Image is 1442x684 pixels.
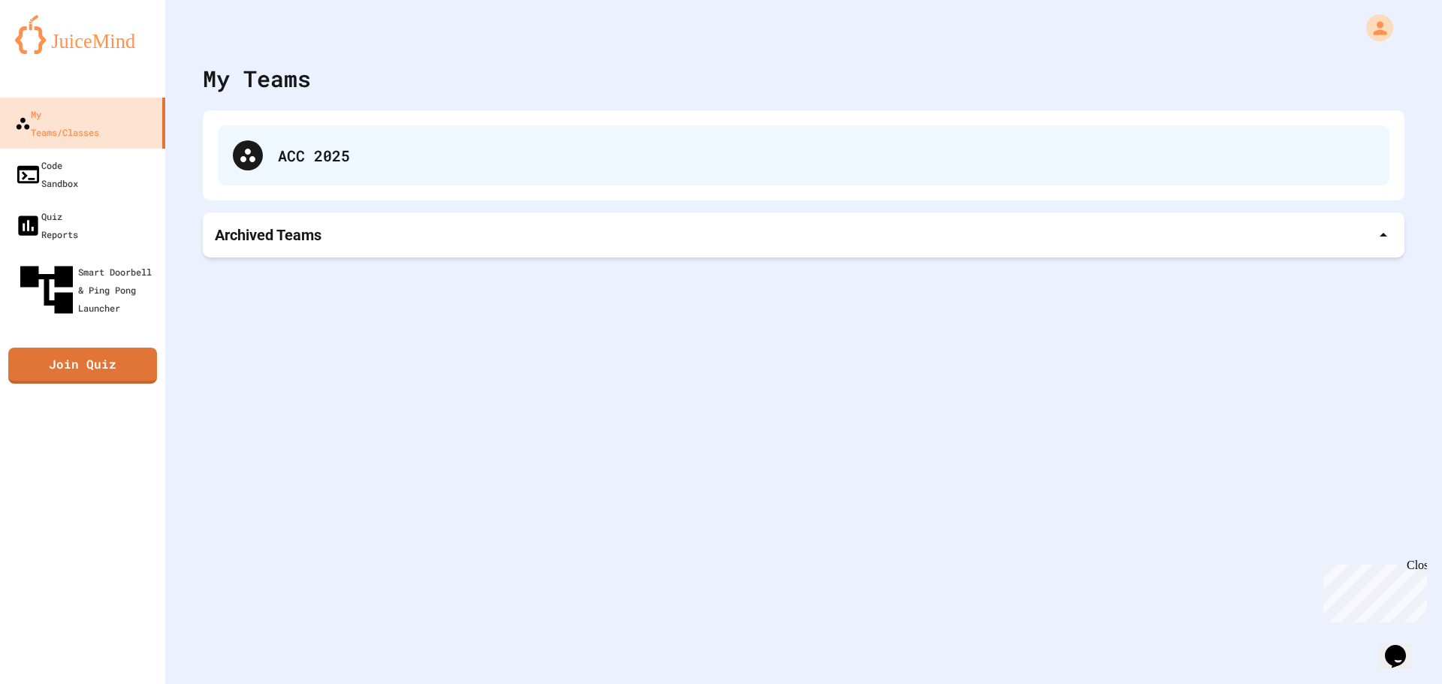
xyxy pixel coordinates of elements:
[6,6,104,95] div: Chat with us now!Close
[218,125,1389,185] div: ACC 2025
[215,224,321,246] p: Archived Teams
[8,348,157,384] a: Join Quiz
[278,144,1374,167] div: ACC 2025
[1350,11,1397,45] div: My Account
[15,207,78,243] div: Quiz Reports
[1317,559,1427,622] iframe: chat widget
[203,62,311,95] div: My Teams
[15,105,99,141] div: My Teams/Classes
[15,258,159,321] div: Smart Doorbell & Ping Pong Launcher
[15,156,78,192] div: Code Sandbox
[1379,624,1427,669] iframe: chat widget
[15,15,150,54] img: logo-orange.svg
